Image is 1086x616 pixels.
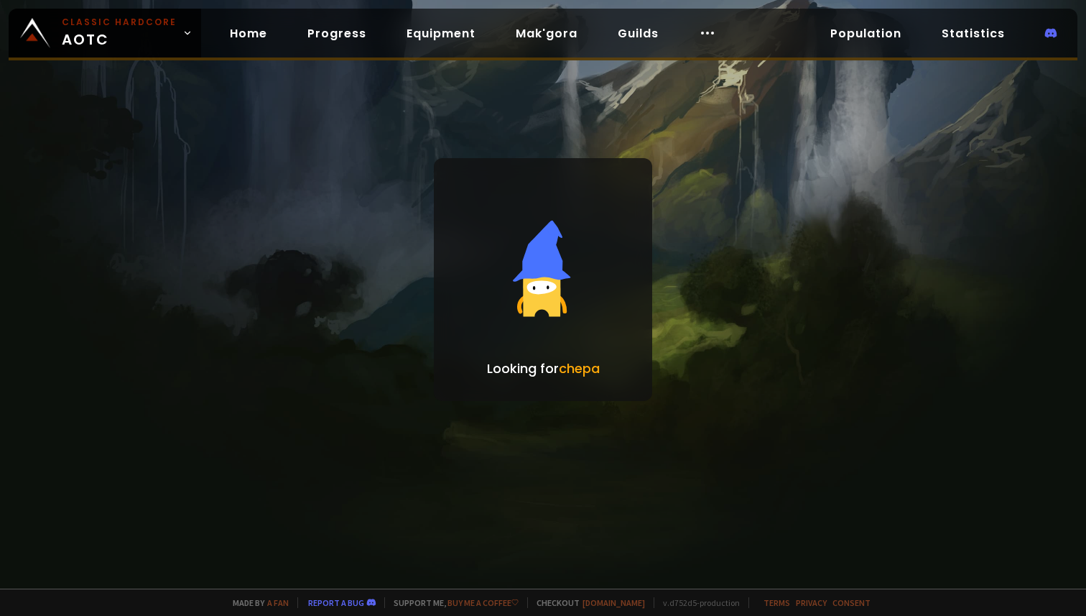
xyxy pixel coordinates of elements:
[606,19,670,48] a: Guilds
[764,597,790,608] a: Terms
[583,597,645,608] a: [DOMAIN_NAME]
[267,597,289,608] a: a fan
[395,19,487,48] a: Equipment
[384,597,519,608] span: Support me,
[654,597,740,608] span: v. d752d5 - production
[504,19,589,48] a: Mak'gora
[296,19,378,48] a: Progress
[559,359,600,377] span: chepa
[308,597,364,608] a: Report a bug
[527,597,645,608] span: Checkout
[62,16,177,29] small: Classic Hardcore
[224,597,289,608] span: Made by
[487,359,600,378] p: Looking for
[930,19,1016,48] a: Statistics
[796,597,827,608] a: Privacy
[819,19,913,48] a: Population
[62,16,177,50] span: AOTC
[218,19,279,48] a: Home
[9,9,201,58] a: Classic HardcoreAOTC
[447,597,519,608] a: Buy me a coffee
[832,597,871,608] a: Consent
